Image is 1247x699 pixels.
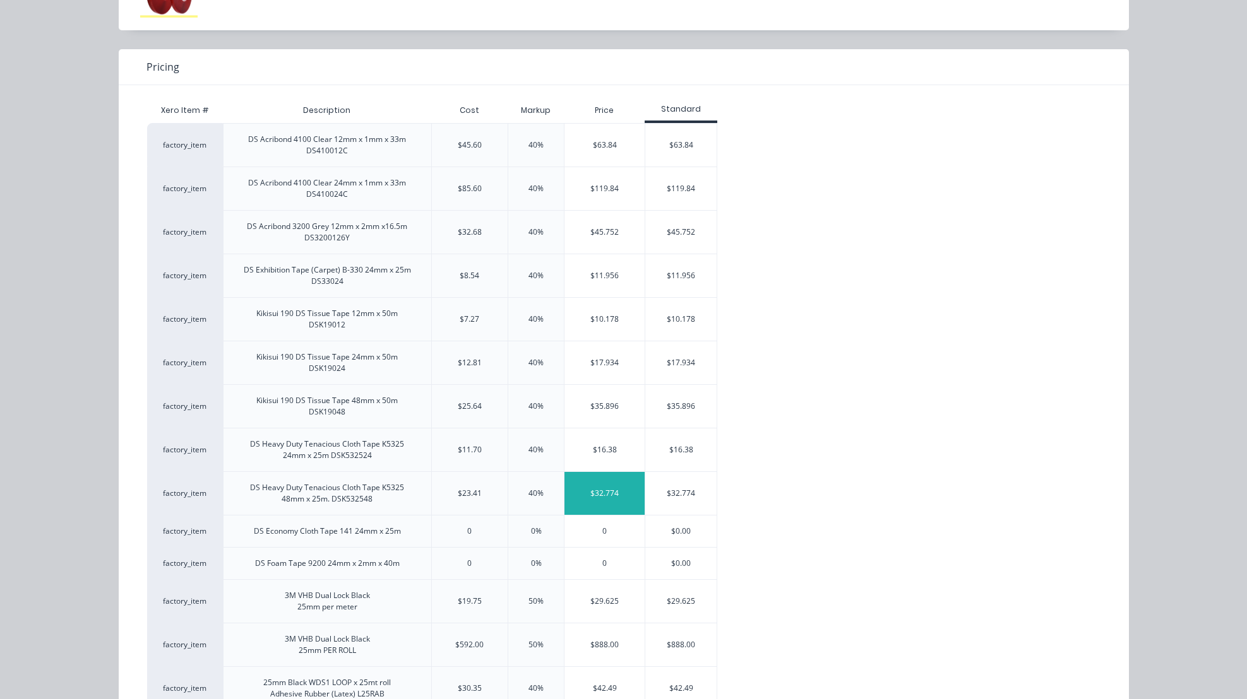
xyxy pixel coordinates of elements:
[528,401,544,412] div: 40%
[460,314,479,325] div: $7.27
[147,547,223,579] div: factory_item
[528,357,544,368] div: 40%
[645,580,717,623] div: $29.625
[528,639,544,650] div: 50%
[645,298,717,341] div: $10.178
[645,254,717,297] div: $11.956
[528,596,544,607] div: 50%
[147,210,223,254] div: factory_item
[147,297,223,341] div: factory_item
[285,590,370,613] div: 3M VHB Dual Lock Black 25mm per meter
[293,95,361,126] div: Description
[147,98,223,123] div: Xero Item #
[564,623,645,666] div: $888.00
[234,134,421,156] div: DS Acribond 4100 Clear 12mm x 1mm x 33m DS410012C
[255,558,400,569] div: DS Foam Tape 9200 24mm x 2mm x 40m
[564,548,645,579] div: 0
[458,596,482,607] div: $19.75
[458,683,482,694] div: $30.35
[147,123,223,167] div: factory_item
[645,211,717,254] div: $45.752
[528,270,544,281] div: 40%
[645,103,717,115] div: Standard
[564,254,645,297] div: $11.956
[467,558,472,569] div: 0
[147,384,223,428] div: factory_item
[256,395,398,418] div: Kikisui 190 DS Tissue Tape 48mm x 50m DSK19048
[564,298,645,341] div: $10.178
[564,124,645,167] div: $63.84
[147,471,223,515] div: factory_item
[564,98,645,123] div: Price
[564,428,645,471] div: $16.38
[458,357,482,368] div: $12.81
[528,183,544,194] div: 40%
[467,526,472,537] div: 0
[645,623,717,666] div: $888.00
[564,580,645,623] div: $29.625
[645,428,717,471] div: $16.38
[147,254,223,297] div: factory_item
[458,401,482,412] div: $25.64
[645,548,717,579] div: $0.00
[531,526,542,537] div: 0%
[234,221,421,244] div: DS Acribond 3200 Grey 12mm x 2mm x16.5m DS3200126Y
[528,314,544,325] div: 40%
[528,226,544,238] div: 40%
[564,341,645,384] div: $17.934
[645,341,717,384] div: $17.934
[645,385,717,428] div: $35.896
[147,167,223,210] div: factory_item
[528,139,544,151] div: 40%
[528,683,544,694] div: 40%
[458,488,482,499] div: $23.41
[250,438,404,461] div: DS Heavy Duty Tenacious Cloth Tape K5325 24mm x 25m DSK532524
[146,59,179,74] span: Pricing
[564,211,645,254] div: $45.752
[528,488,544,499] div: 40%
[147,341,223,384] div: factory_item
[645,124,717,167] div: $63.84
[147,623,223,666] div: factory_item
[531,558,542,569] div: 0%
[254,526,401,537] div: DS Economy Cloth Tape 141 24mm x 25m
[234,177,421,200] div: DS Acribond 4100 Clear 24mm x 1mm x 33m DS410024C
[564,472,645,515] div: $32.774
[645,167,717,210] div: $119.84
[564,385,645,428] div: $35.896
[645,515,717,547] div: $0.00
[431,98,508,123] div: Cost
[147,579,223,623] div: factory_item
[528,444,544,455] div: 40%
[645,472,717,515] div: $32.774
[250,482,404,505] div: DS Heavy Duty Tenacious Cloth Tape K5325 48mm x 25m. DSK532548
[458,183,482,194] div: $85.60
[460,270,479,281] div: $8.54
[458,226,482,238] div: $32.68
[564,167,645,210] div: $119.84
[234,264,421,287] div: DS Exhibition Tape (Carpet) B-330 24mm x 25m DS33024
[458,139,482,151] div: $45.60
[256,308,398,331] div: Kikisui 190 DS Tissue Tape 12mm x 50m DSK19012
[256,351,398,374] div: Kikisui 190 DS Tissue Tape 24mm x 50m DSK19024
[147,428,223,471] div: factory_item
[458,444,482,455] div: $11.70
[455,639,484,650] div: $592.00
[564,515,645,547] div: 0
[508,98,564,123] div: Markup
[285,633,370,656] div: 3M VHB Dual Lock Black 25mm PER ROLL
[147,515,223,547] div: factory_item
